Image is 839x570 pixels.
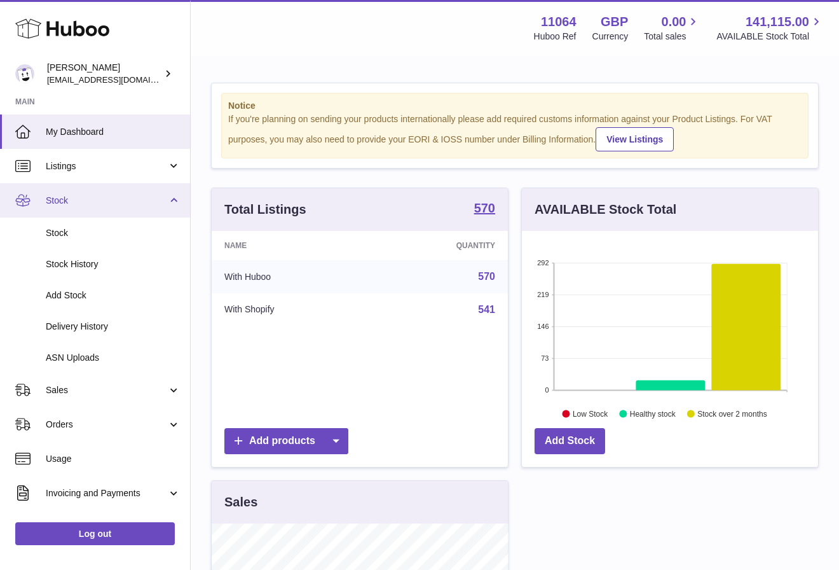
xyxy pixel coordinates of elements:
[537,259,549,267] text: 292
[212,293,371,326] td: With Shopify
[662,13,686,31] span: 0.00
[573,409,608,418] text: Low Stock
[46,453,181,465] span: Usage
[716,13,824,43] a: 141,115.00 AVAILABLE Stock Total
[474,202,495,214] strong: 570
[46,258,181,270] span: Stock History
[47,62,161,86] div: [PERSON_NAME]
[644,13,700,43] a: 0.00 Total sales
[212,260,371,293] td: With Huboo
[697,409,767,418] text: Stock over 2 months
[541,354,549,362] text: 73
[228,100,801,112] strong: Notice
[601,13,628,31] strong: GBP
[535,428,605,454] a: Add Stock
[15,64,34,83] img: imichellrs@gmail.com
[46,321,181,333] span: Delivery History
[371,231,508,260] th: Quantity
[535,201,676,218] h3: AVAILABLE Stock Total
[46,487,167,499] span: Invoicing and Payments
[46,160,167,172] span: Listings
[541,13,576,31] strong: 11064
[478,271,495,282] a: 570
[644,31,700,43] span: Total sales
[47,74,187,85] span: [EMAIL_ADDRESS][DOMAIN_NAME]
[545,386,549,394] text: 0
[46,384,167,396] span: Sales
[592,31,629,43] div: Currency
[46,289,181,302] span: Add Stock
[224,428,348,454] a: Add products
[228,113,801,151] div: If you're planning on sending your products internationally please add required customs informati...
[46,227,181,239] span: Stock
[46,195,167,207] span: Stock
[224,201,306,218] h3: Total Listings
[224,494,257,511] h3: Sales
[716,31,824,43] span: AVAILABLE Stock Total
[474,202,495,217] a: 570
[46,419,167,431] span: Orders
[46,126,181,138] span: My Dashboard
[534,31,576,43] div: Huboo Ref
[46,352,181,364] span: ASN Uploads
[478,304,495,315] a: 541
[537,291,549,298] text: 219
[15,522,175,545] a: Log out
[212,231,371,260] th: Name
[596,127,674,151] a: View Listings
[630,409,676,418] text: Healthy stock
[746,13,809,31] span: 141,115.00
[537,323,549,330] text: 146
